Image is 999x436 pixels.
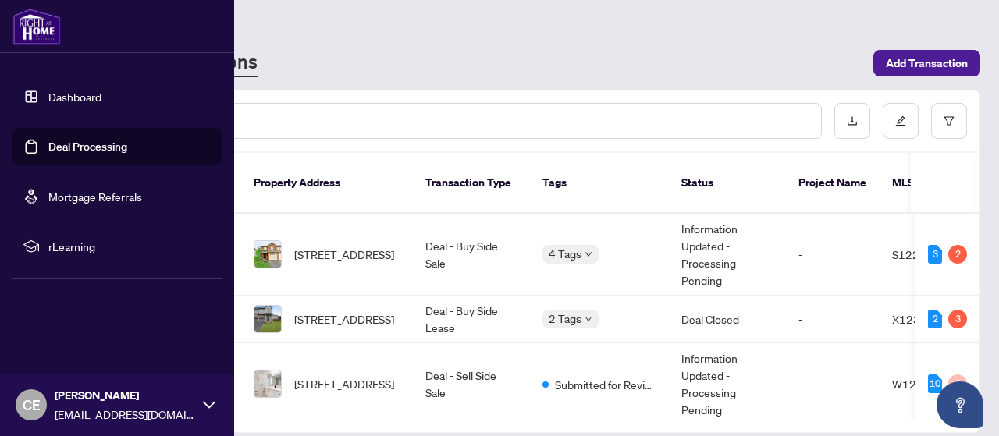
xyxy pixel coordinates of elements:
[834,103,870,139] button: download
[23,394,41,416] span: CE
[948,245,967,264] div: 2
[786,214,880,296] td: -
[549,245,581,263] span: 4 Tags
[883,103,919,139] button: edit
[12,8,61,45] img: logo
[669,153,786,214] th: Status
[48,90,101,104] a: Dashboard
[931,103,967,139] button: filter
[786,343,880,425] td: -
[669,343,786,425] td: Information Updated - Processing Pending
[944,115,955,126] span: filter
[948,374,967,393] div: 0
[241,153,413,214] th: Property Address
[55,387,195,404] span: [PERSON_NAME]
[413,153,530,214] th: Transaction Type
[937,381,983,428] button: Open asap
[669,214,786,296] td: Information Updated - Processing Pending
[892,247,955,261] span: S12203291
[294,310,394,328] span: [STREET_ADDRESS]
[55,406,195,423] span: [EMAIL_ADDRESS][DOMAIN_NAME]
[895,115,906,126] span: edit
[892,312,955,326] span: X12355295
[413,214,530,296] td: Deal - Buy Side Sale
[254,370,281,397] img: thumbnail-img
[669,296,786,343] td: Deal Closed
[48,190,142,204] a: Mortgage Referrals
[892,377,958,391] span: W12293429
[530,153,669,214] th: Tags
[294,375,394,392] span: [STREET_ADDRESS]
[880,153,973,214] th: MLS #
[585,315,592,323] span: down
[928,310,942,328] div: 2
[847,115,858,126] span: download
[928,245,942,264] div: 3
[413,343,530,425] td: Deal - Sell Side Sale
[413,296,530,343] td: Deal - Buy Side Lease
[786,296,880,343] td: -
[294,246,394,263] span: [STREET_ADDRESS]
[873,50,980,76] button: Add Transaction
[254,306,281,332] img: thumbnail-img
[585,250,592,258] span: down
[254,241,281,268] img: thumbnail-img
[48,140,127,154] a: Deal Processing
[549,310,581,328] span: 2 Tags
[928,374,942,393] div: 10
[48,238,211,255] span: rLearning
[786,153,880,214] th: Project Name
[886,51,968,76] span: Add Transaction
[948,310,967,328] div: 3
[555,376,656,393] span: Submitted for Review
